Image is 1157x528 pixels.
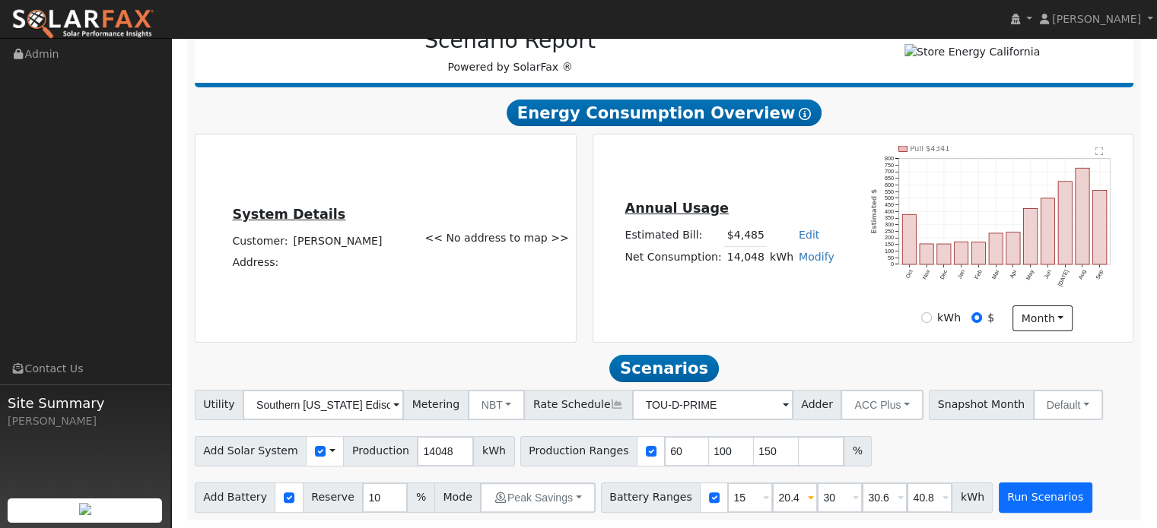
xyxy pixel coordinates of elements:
text: 50 [888,255,894,261]
text: Sep [1095,269,1106,281]
text:  [1096,147,1105,156]
input: kWh [921,312,932,323]
rect: onclick="" [920,244,933,264]
input: Select a Utility [243,390,404,420]
text: 750 [885,161,894,168]
rect: onclick="" [1024,208,1038,264]
text: Nov [921,268,932,280]
td: Customer: [230,230,291,251]
text: 250 [885,228,894,235]
rect: onclick="" [972,242,986,264]
text: Estimated $ [871,188,879,233]
span: Production Ranges [520,436,637,466]
span: Adder [793,390,842,420]
button: Default [1033,390,1103,420]
text: 600 [885,181,894,188]
u: Annual Usage [625,201,728,216]
span: Mode [434,482,481,513]
button: Run Scenarios [999,482,1092,513]
u: System Details [232,207,345,222]
span: Add Solar System [195,436,307,466]
td: 14,048 [724,246,767,268]
rect: onclick="" [902,214,916,264]
td: Address: [230,251,291,273]
button: month [1012,305,1073,331]
h2: Scenario Report [210,28,810,54]
text: Aug [1078,269,1089,281]
span: Metering [403,390,469,420]
text: May [1025,268,1036,281]
text: 200 [885,234,894,241]
button: ACC Plus [841,390,923,420]
span: Add Battery [195,482,276,513]
text: Mar [991,268,1002,280]
span: Rate Schedule [524,390,632,420]
a: Edit [799,229,819,241]
rect: onclick="" [990,233,1003,264]
span: Reserve [303,482,364,513]
text: Oct [904,269,914,280]
text: 350 [885,214,894,221]
div: << No address to map >> [417,146,573,331]
rect: onclick="" [1094,190,1108,264]
span: kWh [952,482,993,513]
td: [PERSON_NAME] [291,230,385,251]
td: Net Consumption: [622,246,724,268]
span: Site Summary [8,393,163,413]
text: Pull $4341 [911,144,950,153]
text: Jun [1044,269,1054,280]
text: 100 [885,248,894,255]
span: kWh [473,436,514,466]
rect: onclick="" [937,244,951,264]
rect: onclick="" [1059,181,1073,264]
text: [DATE] [1057,269,1071,288]
span: Battery Ranges [601,482,701,513]
label: $ [987,310,994,326]
text: Apr [1009,268,1019,280]
text: 800 [885,155,894,162]
div: [PERSON_NAME] [8,413,163,429]
rect: onclick="" [1076,168,1090,264]
text: Dec [939,268,949,280]
text: 650 [885,175,894,182]
text: 550 [885,188,894,194]
input: $ [971,312,982,323]
span: Snapshot Month [929,390,1034,420]
span: Utility [195,390,244,420]
td: $4,485 [724,225,767,247]
text: 500 [885,194,894,201]
input: Select a Rate Schedule [632,390,793,420]
rect: onclick="" [955,242,968,264]
rect: onclick="" [1007,232,1021,264]
rect: onclick="" [1041,198,1055,264]
img: retrieve [79,503,91,515]
a: Modify [799,251,834,263]
img: Store Energy California [904,44,1040,60]
img: SolarFax [11,8,154,40]
td: Estimated Bill: [622,225,724,247]
label: kWh [937,310,961,326]
span: Production [343,436,418,466]
div: Powered by SolarFax ® [202,28,818,75]
text: 450 [885,201,894,208]
button: Peak Savings [480,482,595,513]
text: 400 [885,207,894,214]
span: % [844,436,871,466]
td: kWh [767,246,796,268]
span: % [407,482,434,513]
text: 0 [891,261,894,267]
button: NBT [468,390,526,420]
text: Feb [974,269,984,280]
span: Energy Consumption Overview [507,100,822,127]
text: 700 [885,168,894,175]
text: 150 [885,241,894,248]
text: 300 [885,221,894,228]
i: Show Help [799,108,811,120]
span: [PERSON_NAME] [1052,13,1141,25]
span: Scenarios [609,355,718,382]
text: Jan [956,269,966,280]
